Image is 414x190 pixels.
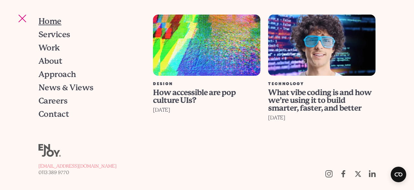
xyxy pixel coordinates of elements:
button: Open CMP widget [391,167,406,182]
a: Services [38,28,140,41]
button: Site navigation [16,12,29,25]
div: [DATE] [268,113,376,122]
span: 0113 389 9770 [38,170,69,175]
a: Follow us on Twitter [351,167,365,181]
span: How accessible are pop culture UIs? [153,88,236,105]
a: [EMAIL_ADDRESS][DOMAIN_NAME] [38,163,116,169]
a: News & Views [38,81,140,94]
span: Home [38,17,61,25]
a: Home [38,15,140,28]
span: Services [38,30,70,39]
a: What vibe coding is and how we’re using it to build smarter, faster, and better Technology What v... [264,15,379,164]
span: Contact [38,110,69,118]
span: About [38,57,62,65]
a: Work [38,41,140,54]
a: Approach [38,68,140,81]
div: [DATE] [153,106,260,115]
div: Technology [268,82,376,86]
div: Design [153,82,260,86]
img: What vibe coding is and how we’re using it to build smarter, faster, and better [268,15,376,76]
a: 0113 389 9770 [38,169,116,176]
img: How accessible are pop culture UIs? [153,15,260,76]
a: https://uk.linkedin.com/company/enjoy-digital [365,167,380,181]
span: Approach [38,70,76,78]
a: Careers [38,94,140,107]
a: Follow us on Facebook [336,167,351,181]
span: Work [38,44,60,52]
a: About [38,54,140,68]
a: How accessible are pop culture UIs? Design How accessible are pop culture UIs? [DATE] [149,15,264,164]
a: Follow us on Instagram [321,167,336,181]
span: Careers [38,97,67,105]
a: Contact [38,107,140,121]
span: News & Views [38,84,93,92]
span: What vibe coding is and how we’re using it to build smarter, faster, and better [268,88,372,113]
